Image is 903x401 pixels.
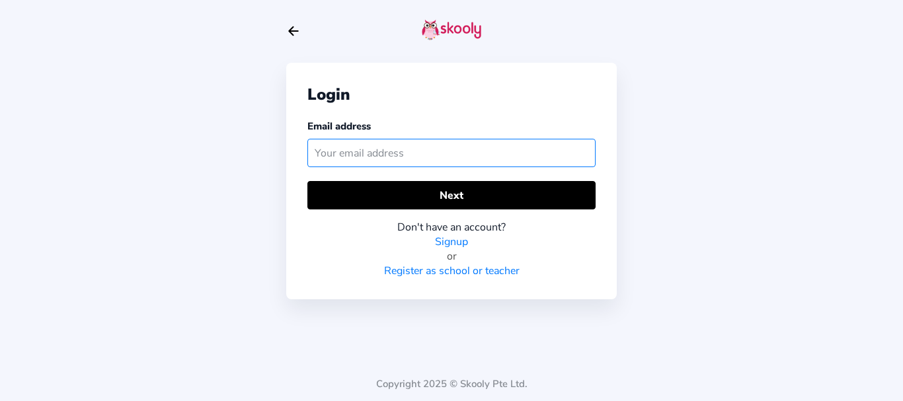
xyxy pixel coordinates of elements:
[307,120,371,133] label: Email address
[422,19,481,40] img: skooly-logo.png
[384,264,520,278] a: Register as school or teacher
[307,139,596,167] input: Your email address
[307,220,596,235] div: Don't have an account?
[286,24,301,38] button: arrow back outline
[307,84,596,105] div: Login
[307,181,596,209] button: Next
[307,249,596,264] div: or
[435,235,468,249] a: Signup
